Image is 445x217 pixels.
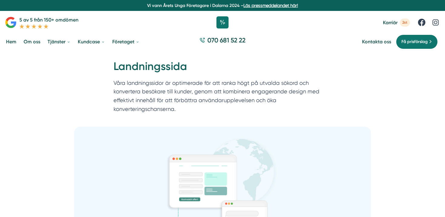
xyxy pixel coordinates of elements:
a: Företaget [111,34,141,49]
p: 5 av 5 från 150+ omdömen [19,16,78,24]
span: Karriär [383,20,397,25]
a: Karriär 2st [383,18,410,27]
a: Tjänster [46,34,72,49]
a: Kundcase [77,34,106,49]
a: Om oss [22,34,41,49]
h1: Landningssida [114,59,331,79]
p: Våra landningssidor är optimerade för att ranka högt på utvalda sökord och konvertera besökare ti... [114,79,331,116]
span: 2st [400,18,410,27]
span: 070 681 52 22 [207,36,246,45]
a: Kontakta oss [362,39,391,45]
span: Få prisförslag [401,38,428,45]
a: Få prisförslag [396,35,438,49]
a: 070 681 52 22 [197,36,248,48]
a: Läs pressmeddelandet här! [243,3,298,8]
a: Hem [5,34,18,49]
p: Vi vann Årets Unga Företagare i Dalarna 2024 – [2,2,443,8]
